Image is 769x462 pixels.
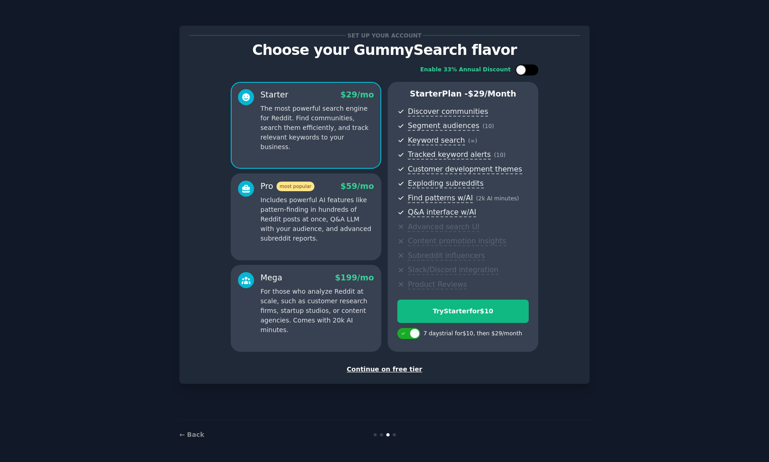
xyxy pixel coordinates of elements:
p: Starter Plan - [397,88,529,100]
div: Starter [260,89,288,101]
span: Set up your account [346,31,423,40]
div: Pro [260,181,314,192]
span: $ 199 /mo [335,273,374,282]
span: Find patterns w/AI [408,193,473,203]
div: Continue on free tier [189,365,580,374]
button: TryStarterfor$10 [397,300,529,323]
span: Keyword search [408,136,465,145]
div: 7 days trial for $10 , then $ 29 /month [423,330,522,338]
span: $ 29 /month [468,89,516,98]
span: ( ∞ ) [468,138,477,144]
span: ( 10 ) [494,152,505,158]
div: Mega [260,272,282,284]
span: most popular [276,182,315,191]
span: Content promotion insights [408,236,506,246]
span: ( 10 ) [482,123,494,129]
span: Subreddit influencers [408,251,485,261]
span: Discover communities [408,107,488,117]
p: For those who analyze Reddit at scale, such as customer research firms, startup studios, or conte... [260,287,374,335]
span: $ 29 /mo [341,90,374,99]
span: Slack/Discord integration [408,265,498,275]
p: Includes powerful AI features like pattern-finding in hundreds of Reddit posts at once, Q&A LLM w... [260,195,374,243]
span: ( 2k AI minutes ) [476,195,519,202]
div: Try Starter for $10 [398,306,528,316]
span: Exploding subreddits [408,179,483,188]
span: Q&A interface w/AI [408,208,476,217]
p: The most powerful search engine for Reddit. Find communities, search them efficiently, and track ... [260,104,374,152]
a: ← Back [179,431,204,438]
span: Tracked keyword alerts [408,150,491,160]
span: Advanced search UI [408,222,479,232]
span: Segment audiences [408,121,479,131]
span: Product Reviews [408,280,467,290]
span: Customer development themes [408,165,522,174]
span: $ 59 /mo [341,182,374,191]
p: Choose your GummySearch flavor [189,42,580,58]
div: Enable 33% Annual Discount [420,66,511,74]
